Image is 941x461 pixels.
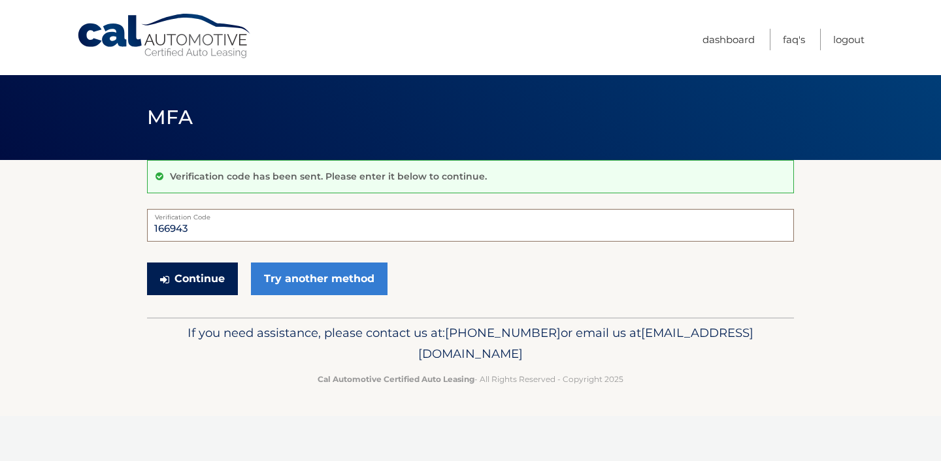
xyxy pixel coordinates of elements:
a: FAQ's [783,29,805,50]
span: [EMAIL_ADDRESS][DOMAIN_NAME] [418,325,753,361]
strong: Cal Automotive Certified Auto Leasing [318,374,474,384]
a: Try another method [251,262,388,295]
a: Dashboard [702,29,755,50]
button: Continue [147,262,238,295]
label: Verification Code [147,209,794,219]
span: [PHONE_NUMBER] [445,325,561,340]
p: - All Rights Reserved - Copyright 2025 [156,372,785,386]
a: Cal Automotive [76,13,253,59]
p: Verification code has been sent. Please enter it below to continue. [170,170,487,182]
a: Logout [833,29,865,50]
p: If you need assistance, please contact us at: or email us at [156,323,785,364]
span: MFA [147,105,193,129]
input: Verification Code [147,209,794,242]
